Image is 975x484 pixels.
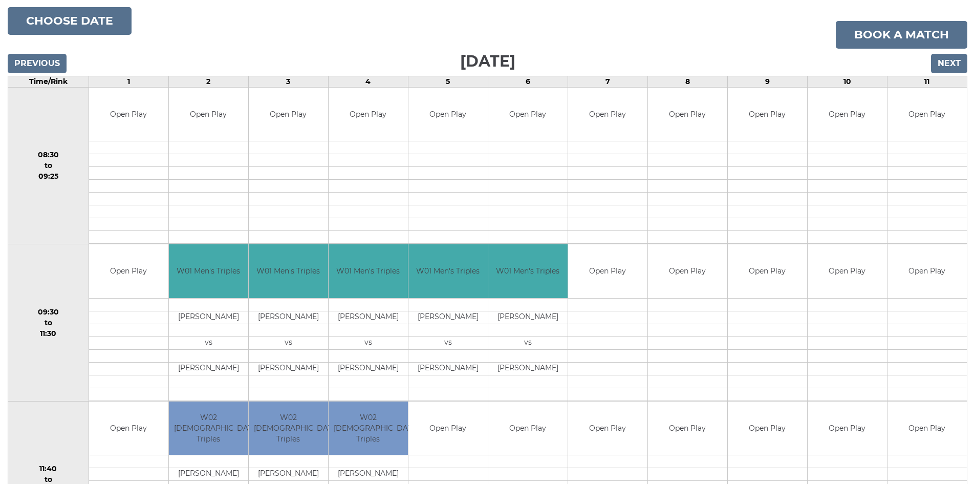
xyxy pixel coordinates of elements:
[488,311,568,324] td: [PERSON_NAME]
[488,76,568,87] td: 6
[808,402,887,455] td: Open Play
[727,76,807,87] td: 9
[408,402,488,455] td: Open Play
[808,244,887,298] td: Open Play
[249,88,328,141] td: Open Play
[89,244,168,298] td: Open Play
[169,88,248,141] td: Open Play
[728,88,807,141] td: Open Play
[728,244,807,298] td: Open Play
[408,336,488,349] td: vs
[329,336,408,349] td: vs
[169,244,248,298] td: W01 Men's Triples
[249,311,328,324] td: [PERSON_NAME]
[648,244,727,298] td: Open Play
[648,88,727,141] td: Open Play
[329,88,408,141] td: Open Play
[808,88,887,141] td: Open Play
[8,76,89,87] td: Time/Rink
[249,468,328,481] td: [PERSON_NAME]
[488,336,568,349] td: vs
[89,76,168,87] td: 1
[887,76,967,87] td: 11
[807,76,887,87] td: 10
[169,362,248,375] td: [PERSON_NAME]
[168,76,248,87] td: 2
[248,76,328,87] td: 3
[249,336,328,349] td: vs
[408,362,488,375] td: [PERSON_NAME]
[488,402,568,455] td: Open Play
[887,244,967,298] td: Open Play
[169,336,248,349] td: vs
[328,76,408,87] td: 4
[249,402,328,455] td: W02 [DEMOGRAPHIC_DATA] Triples
[488,244,568,298] td: W01 Men's Triples
[329,362,408,375] td: [PERSON_NAME]
[488,88,568,141] td: Open Play
[169,468,248,481] td: [PERSON_NAME]
[931,54,967,73] input: Next
[408,76,488,87] td: 5
[568,244,647,298] td: Open Play
[408,88,488,141] td: Open Play
[408,311,488,324] td: [PERSON_NAME]
[8,7,132,35] button: Choose date
[836,21,967,49] a: Book a match
[488,362,568,375] td: [PERSON_NAME]
[169,311,248,324] td: [PERSON_NAME]
[329,244,408,298] td: W01 Men's Triples
[408,244,488,298] td: W01 Men's Triples
[8,244,89,402] td: 09:30 to 11:30
[169,402,248,455] td: W02 [DEMOGRAPHIC_DATA] Triples
[648,402,727,455] td: Open Play
[887,88,967,141] td: Open Play
[568,76,647,87] td: 7
[8,54,67,73] input: Previous
[249,244,328,298] td: W01 Men's Triples
[329,311,408,324] td: [PERSON_NAME]
[568,88,647,141] td: Open Play
[249,362,328,375] td: [PERSON_NAME]
[329,468,408,481] td: [PERSON_NAME]
[89,88,168,141] td: Open Play
[647,76,727,87] td: 8
[8,87,89,244] td: 08:30 to 09:25
[887,402,967,455] td: Open Play
[329,402,408,455] td: W02 [DEMOGRAPHIC_DATA] Triples
[728,402,807,455] td: Open Play
[89,402,168,455] td: Open Play
[568,402,647,455] td: Open Play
